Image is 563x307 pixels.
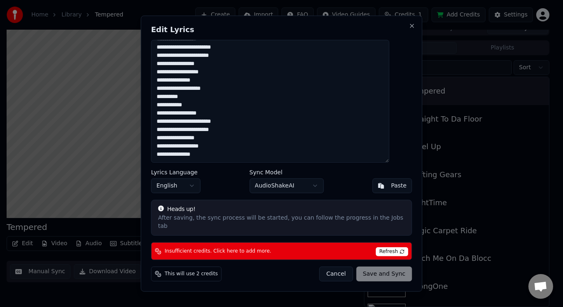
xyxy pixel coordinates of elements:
span: Refresh [375,247,408,256]
div: Heads up! [158,205,405,213]
div: Paste [391,181,407,190]
span: This will use 2 credits [165,271,218,277]
label: Sync Model [249,169,324,175]
button: Paste [373,178,412,193]
span: Insufficient credits. Click here to add more. [165,248,272,255]
div: After saving, the sync process will be started, you can follow the progress in the Jobs tab [158,214,405,230]
label: Lyrics Language [151,169,201,175]
button: Cancel [319,267,353,281]
h2: Edit Lyrics [151,26,412,33]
